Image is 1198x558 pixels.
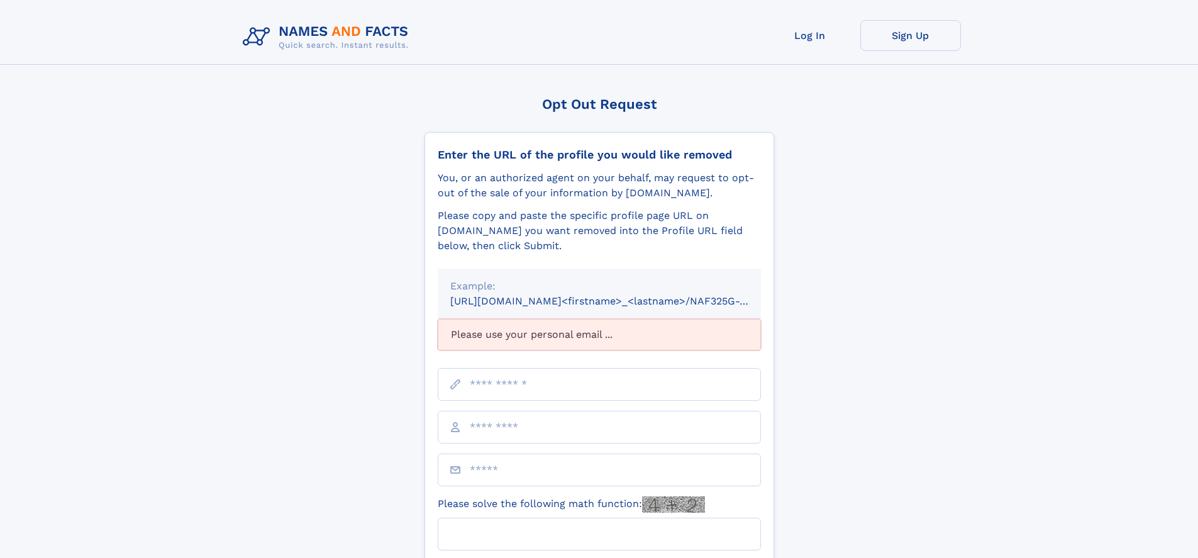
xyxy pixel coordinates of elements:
div: Please use your personal email ... [438,319,761,350]
a: Log In [760,20,860,51]
img: Logo Names and Facts [238,20,419,54]
label: Please solve the following math function: [438,496,705,513]
div: Opt Out Request [424,96,774,112]
div: You, or an authorized agent on your behalf, may request to opt-out of the sale of your informatio... [438,170,761,201]
a: Sign Up [860,20,961,51]
small: [URL][DOMAIN_NAME]<firstname>_<lastname>/NAF325G-xxxxxxxx [450,295,785,307]
div: Example: [450,279,748,294]
div: Enter the URL of the profile you would like removed [438,148,761,162]
div: Please copy and paste the specific profile page URL on [DOMAIN_NAME] you want removed into the Pr... [438,208,761,254]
